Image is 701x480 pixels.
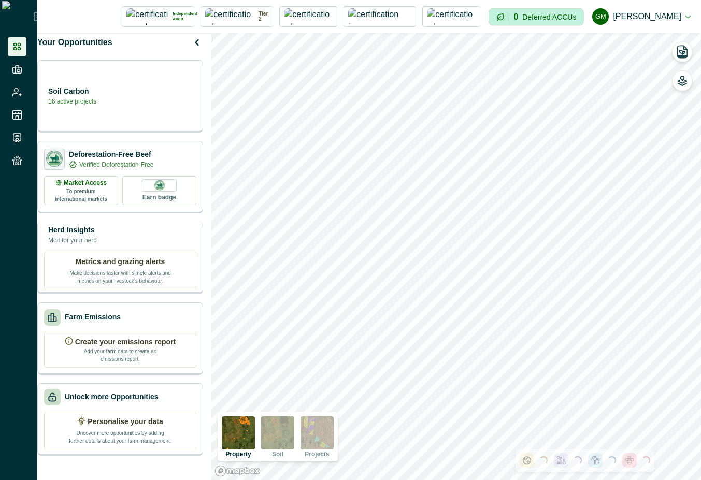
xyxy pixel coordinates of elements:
[205,8,254,25] img: certification logo
[173,11,197,22] p: Independent Audit
[88,416,163,427] p: Personalise your data
[259,11,268,22] p: Tier 2
[81,347,159,363] p: Add your farm data to create an emissions report.
[261,416,294,449] img: soil preview
[592,4,691,29] button: Gayathri Menakath[PERSON_NAME]
[48,236,97,245] p: Monitor your herd
[142,192,176,202] p: Earn badge
[48,86,96,97] p: Soil Carbon
[427,8,476,25] img: certification logo
[65,312,121,323] p: Farm Emissions
[76,256,165,267] p: Metrics and grazing alerts
[69,149,153,160] p: Deforestation-Free Beef
[126,8,168,25] img: certification logo
[68,267,172,285] p: Make decisions faster with simple alerts and metrics on your livestock’s behaviour.
[2,1,34,32] img: Logo
[348,8,411,25] img: certification logo
[65,391,158,402] p: Unlock more Opportunities
[301,416,334,449] img: projects preview
[284,8,333,25] img: certification logo
[48,225,97,236] p: Herd Insights
[37,36,112,49] p: Your Opportunities
[64,178,107,187] p: Market Access
[522,13,576,21] p: Deferred ACCUs
[79,160,153,169] p: Verified Deforestation-Free
[225,451,251,457] p: Property
[305,451,329,457] p: Projects
[122,6,194,27] button: certification logoIndependent Audit
[48,97,96,106] p: 16 active projects
[51,187,111,203] p: To premium international markets
[214,465,260,477] a: Mapbox logo
[68,427,172,445] p: Uncover more opportunities by adding further details about your farm management.
[75,337,176,347] p: Create your emissions report
[222,416,255,449] img: property preview
[45,149,64,169] img: certification logo
[272,451,283,457] p: Soil
[153,179,166,192] img: DFB badge
[513,13,518,21] p: 0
